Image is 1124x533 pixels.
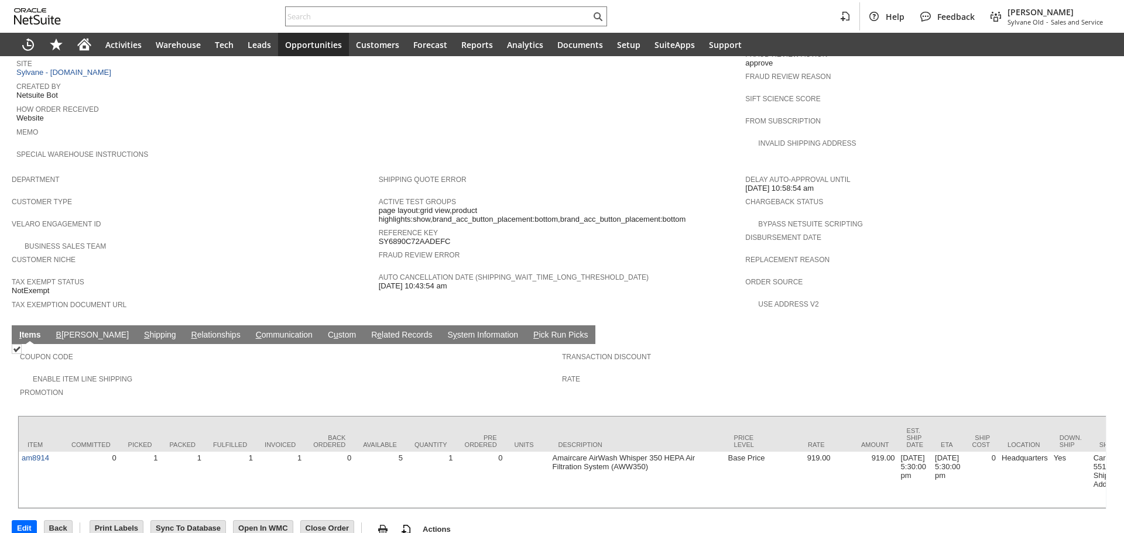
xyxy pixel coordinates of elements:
[256,330,262,339] span: C
[161,452,204,508] td: 1
[972,434,990,448] div: Ship Cost
[12,344,22,354] img: Checked
[12,198,72,206] a: Customer Type
[999,452,1051,508] td: Headquarters
[349,33,406,56] a: Customers
[16,82,61,91] a: Created By
[725,452,769,508] td: Base Price
[963,452,999,508] td: 0
[1008,6,1103,18] span: [PERSON_NAME]
[253,330,316,341] a: Communication
[745,198,823,206] a: Chargeback Status
[406,33,454,56] a: Forecast
[12,286,49,295] span: NotExempt
[1008,441,1042,448] div: Location
[465,434,497,448] div: Pre Ordered
[325,330,359,341] a: Custom
[213,441,247,448] div: Fulfilled
[71,441,111,448] div: Committed
[141,330,179,341] a: Shipping
[278,33,349,56] a: Opportunities
[456,452,506,508] td: 0
[745,176,850,184] a: Delay Auto-Approval Until
[368,330,435,341] a: Related Records
[16,150,148,159] a: Special Warehouse Instructions
[610,33,647,56] a: Setup
[208,33,241,56] a: Tech
[12,256,76,264] a: Customer Niche
[550,452,725,508] td: Amaircare AirWash Whisper 350 HEPA Air Filtration System (AWW350)
[20,388,63,397] a: Promotion
[461,39,493,50] span: Reports
[745,184,814,193] span: [DATE] 10:58:54 am
[334,330,338,339] span: u
[256,452,304,508] td: 1
[379,176,467,184] a: Shipping Quote Error
[377,330,382,339] span: e
[758,220,862,228] a: Bypass NetSuite Scripting
[25,242,106,250] a: Business Sales Team
[453,330,457,339] span: y
[550,33,610,56] a: Documents
[778,441,825,448] div: Rate
[617,39,640,50] span: Setup
[745,59,773,68] span: approve
[49,37,63,51] svg: Shortcuts
[248,39,271,50] span: Leads
[285,39,342,50] span: Opportunities
[932,452,963,508] td: [DATE] 5:30:00 pm
[12,278,84,286] a: Tax Exempt Status
[53,330,132,341] a: B[PERSON_NAME]
[454,33,500,56] a: Reports
[56,330,61,339] span: B
[937,11,975,22] span: Feedback
[745,256,830,264] a: Replacement reason
[414,441,447,448] div: Quantity
[156,39,201,50] span: Warehouse
[128,441,152,448] div: Picked
[758,139,856,147] a: Invalid Shipping Address
[842,441,889,448] div: Amount
[33,375,132,383] a: Enable Item Line Shipping
[12,176,60,184] a: Department
[654,39,695,50] span: SuiteApps
[16,105,99,114] a: How Order Received
[1091,328,1105,342] a: Unrolled view on
[119,452,161,508] td: 1
[265,441,296,448] div: Invoiced
[77,37,91,51] svg: Home
[356,39,399,50] span: Customers
[363,441,397,448] div: Available
[515,441,541,448] div: Units
[379,198,456,206] a: Active Test Groups
[191,330,197,339] span: R
[558,441,717,448] div: Description
[189,330,244,341] a: Relationships
[98,33,149,56] a: Activities
[215,39,234,50] span: Tech
[406,452,456,508] td: 1
[14,33,42,56] a: Recent Records
[16,330,44,341] a: Items
[304,452,354,508] td: 0
[16,60,32,68] a: Site
[16,128,38,136] a: Memo
[16,114,44,123] span: Website
[170,441,196,448] div: Packed
[204,452,256,508] td: 1
[500,33,550,56] a: Analytics
[379,229,438,237] a: Reference Key
[12,301,126,309] a: Tax Exemption Document URL
[313,434,345,448] div: Back Ordered
[14,8,61,25] svg: logo
[834,452,898,508] td: 919.00
[1051,452,1091,508] td: Yes
[22,453,49,462] a: am8914
[533,330,539,339] span: P
[286,9,591,23] input: Search
[12,220,101,228] a: Velaro Engagement ID
[413,39,447,50] span: Forecast
[19,330,22,339] span: I
[379,281,447,291] span: [DATE] 10:43:54 am
[591,9,605,23] svg: Search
